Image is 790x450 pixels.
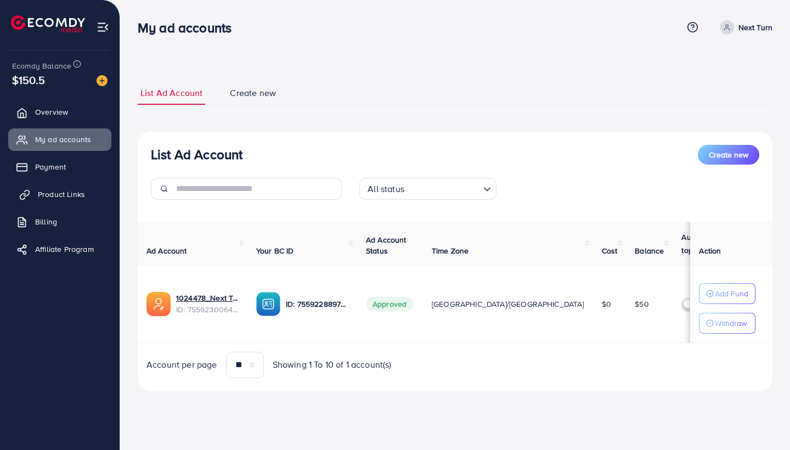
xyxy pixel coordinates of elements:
span: Your BC ID [256,245,294,256]
span: Account per page [146,358,217,371]
span: $50 [635,299,648,310]
p: Withdraw [715,317,747,330]
span: All status [365,181,407,197]
img: ic-ba-acc.ded83a64.svg [256,292,280,316]
span: Showing 1 To 10 of 1 account(s) [273,358,392,371]
span: Action [699,245,721,256]
div: Search for option [359,178,496,200]
span: Product Links [38,189,85,200]
a: Billing [8,211,111,233]
p: Add Fund [715,287,748,300]
h3: List Ad Account [151,147,242,162]
span: ID: 7559230064114581521 [176,304,239,315]
span: Create new [230,87,276,99]
span: Affiliate Program [35,244,94,255]
a: Affiliate Program [8,238,111,260]
span: $0 [602,299,611,310]
span: Ecomdy Balance [12,60,71,71]
iframe: Chat [743,401,782,442]
img: logo [11,15,85,32]
input: Search for option [408,179,479,197]
a: Payment [8,156,111,178]
a: My ad accounts [8,128,111,150]
span: Overview [35,106,68,117]
span: Time Zone [432,245,469,256]
span: Billing [35,216,57,227]
span: Approved [366,297,413,311]
span: [GEOGRAPHIC_DATA]/[GEOGRAPHIC_DATA] [432,299,584,310]
span: Create new [709,149,748,160]
span: Payment [35,161,66,172]
p: ID: 7559228897125007377 [286,297,348,311]
img: image [97,75,108,86]
h3: My ad accounts [138,20,240,36]
span: List Ad Account [140,87,202,99]
button: Withdraw [699,313,755,334]
img: ic-ads-acc.e4c84228.svg [146,292,171,316]
a: Product Links [8,183,111,205]
a: Overview [8,101,111,123]
span: Ad Account Status [366,234,407,256]
button: Create new [698,145,759,165]
a: 1024478_Next Turn_1760020421652 [176,292,239,303]
p: Auto top-up [681,230,713,257]
div: <span class='underline'>1024478_Next Turn_1760020421652</span></br>7559230064114581521 [176,292,239,315]
span: Balance [635,245,664,256]
button: Add Fund [699,283,755,304]
span: My ad accounts [35,134,91,145]
span: $150.5 [12,72,45,88]
span: Ad Account [146,245,187,256]
a: Next Turn [715,20,772,35]
img: menu [97,21,109,33]
span: Cost [602,245,618,256]
p: Next Turn [738,21,772,34]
